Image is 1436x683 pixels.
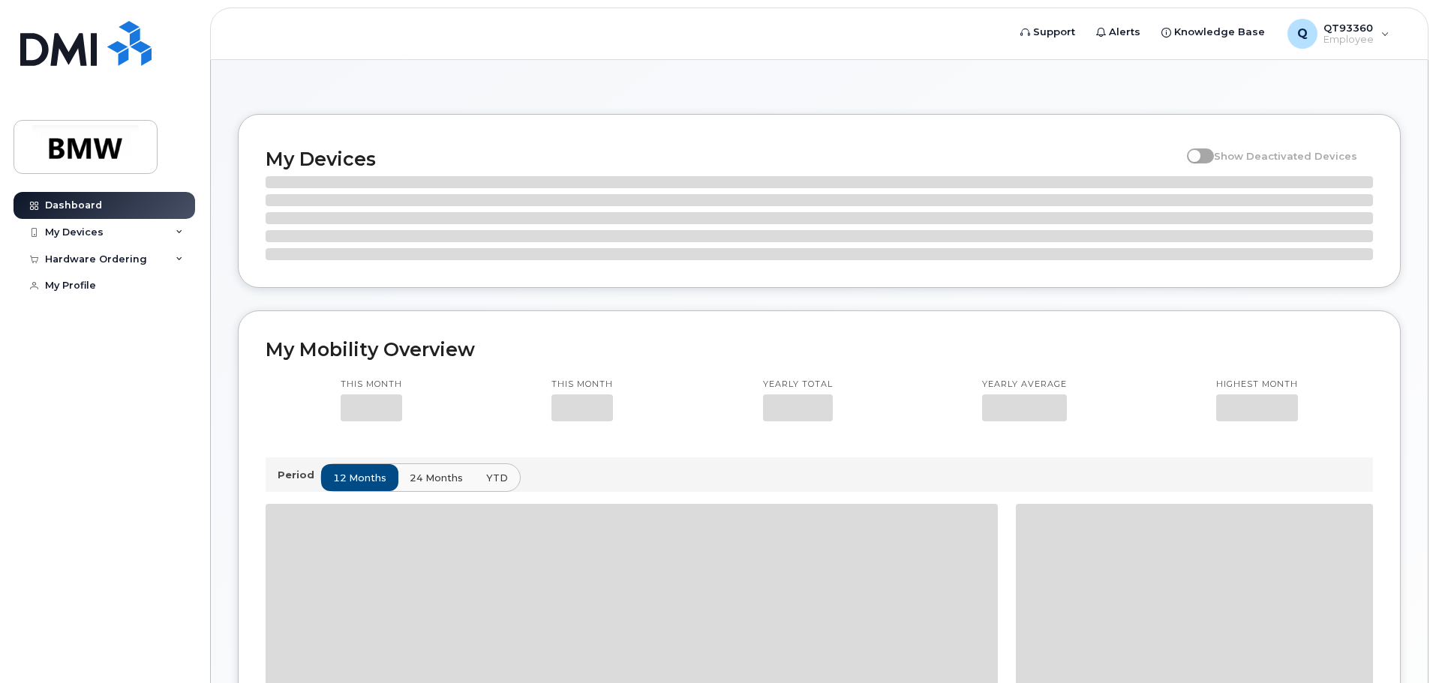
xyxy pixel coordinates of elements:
span: YTD [486,471,508,485]
input: Show Deactivated Devices [1187,142,1199,154]
span: Show Deactivated Devices [1214,150,1357,162]
p: Yearly total [763,379,833,391]
p: Period [278,468,320,482]
span: 24 months [410,471,463,485]
p: Highest month [1216,379,1298,391]
p: Yearly average [982,379,1067,391]
h2: My Mobility Overview [266,338,1373,361]
p: This month [551,379,613,391]
p: This month [341,379,402,391]
h2: My Devices [266,148,1179,170]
